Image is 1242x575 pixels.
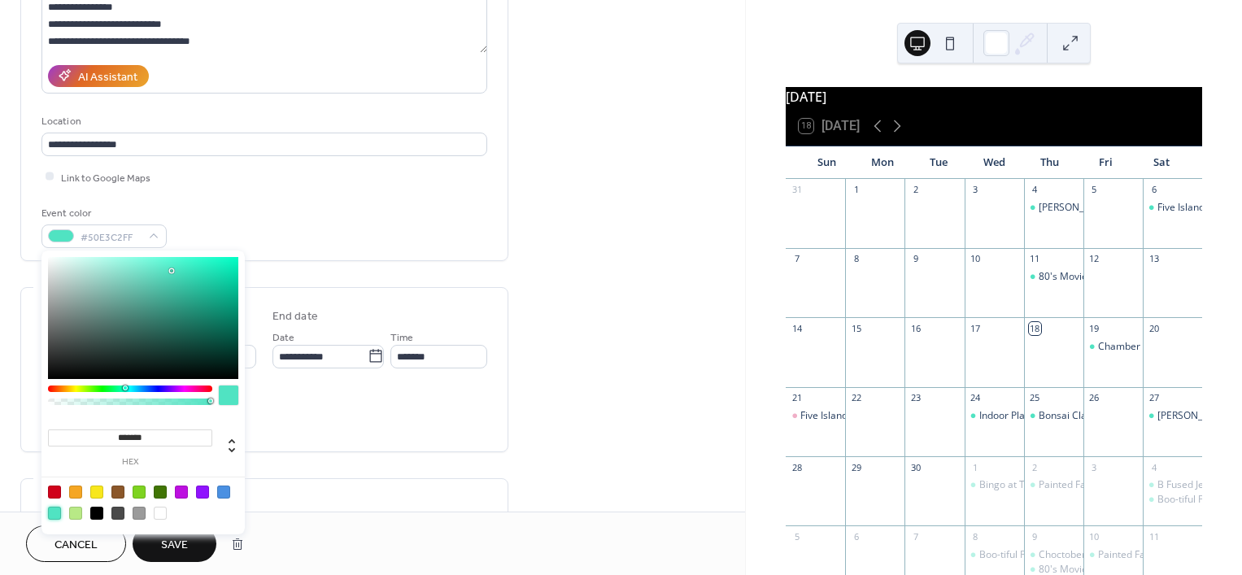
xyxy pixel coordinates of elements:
div: Tue [910,146,966,179]
div: 5 [791,530,803,542]
div: 14 [791,322,803,334]
div: 28 [791,461,803,473]
div: [DATE] [786,87,1202,107]
span: Save [161,537,188,554]
div: 22 [850,392,862,404]
span: Date [272,329,294,346]
div: 12 [1088,253,1100,265]
div: Mon [855,146,911,179]
div: 6 [1148,184,1160,196]
div: 4 [1148,461,1160,473]
div: #B8E986 [69,507,82,520]
div: End date [272,308,318,325]
div: Wed [966,146,1022,179]
div: #417505 [154,486,167,499]
div: Boo-tiful Pumpkin Class at The Willow Tree [1143,493,1202,507]
div: 27 [1148,392,1160,404]
button: AI Assistant [48,65,149,87]
div: Choctoberfest! [1039,548,1105,562]
span: Link to Google Maps [61,169,150,186]
div: #000000 [90,507,103,520]
div: 2 [909,184,922,196]
div: Boo-tiful Pumpkin Class at The [GEOGRAPHIC_DATA] [979,548,1218,562]
div: Bonsai Class at The Willow Tree [1024,409,1083,423]
div: Location [41,113,484,130]
div: Five Island Trail BBQ Fundraiser [786,409,845,423]
div: Farmer's Market [1024,201,1083,215]
div: 23 [909,392,922,404]
div: 1 [970,461,982,473]
div: 19 [1088,322,1100,334]
div: Indoor Planter Class at The [GEOGRAPHIC_DATA] [979,409,1202,423]
div: #F8E71C [90,486,103,499]
div: 3 [1088,461,1100,473]
div: B Fused Jewelry at St Pat's Association [1143,478,1202,492]
div: Choctoberfest! [1024,548,1083,562]
div: 26 [1088,392,1100,404]
div: Bingo at The Shores! [979,478,1073,492]
button: Cancel [26,525,126,562]
div: J. Bloom & Hailey B's Pop Up at L Square Boutique! [1143,409,1202,423]
div: Indoor Planter Class at The Willow Tree [965,409,1024,423]
div: 9 [909,253,922,265]
button: Save [133,525,216,562]
div: 16 [909,322,922,334]
div: 10 [970,253,982,265]
div: 2 [1029,461,1041,473]
label: hex [48,458,212,467]
div: #9B9B9B [133,507,146,520]
div: 9 [1029,530,1041,542]
div: #4A90E2 [217,486,230,499]
div: 25 [1029,392,1041,404]
span: Cancel [54,537,98,554]
div: 7 [909,530,922,542]
div: 80's Movie Night at the Riviera: The Breakfast Club [1024,270,1083,284]
div: 20 [1148,322,1160,334]
div: 31 [791,184,803,196]
div: AI Assistant [78,68,137,85]
div: [PERSON_NAME] Market [1039,201,1150,215]
div: Bonsai Class at The [GEOGRAPHIC_DATA] [1039,409,1228,423]
div: 11 [1029,253,1041,265]
div: Sun [799,146,855,179]
div: 8 [970,530,982,542]
div: Fri [1078,146,1134,179]
div: #8B572A [111,486,124,499]
div: Five Island Golf Course Beautification Tournament [1143,201,1202,215]
div: 11 [1148,530,1160,542]
span: #50E3C2FF [81,229,141,246]
div: #50E3C2 [48,507,61,520]
div: Painted Fall Mat Workshop at The Williow Tree! [1024,478,1083,492]
div: 24 [970,392,982,404]
div: #D0021B [48,486,61,499]
div: 6 [850,530,862,542]
div: #FFFFFF [154,507,167,520]
div: 13 [1148,253,1160,265]
div: Chamber Coffee at Rockport [1083,340,1143,354]
div: #4A4A4A [111,507,124,520]
div: 30 [909,461,922,473]
div: 21 [791,392,803,404]
div: Bingo at The Shores! [965,478,1024,492]
div: 7 [791,253,803,265]
div: Boo-tiful Pumpkin Class at The Willow Tree [965,548,1024,562]
div: 29 [850,461,862,473]
div: 5 [1088,184,1100,196]
div: Sat [1133,146,1189,179]
div: 17 [970,322,982,334]
div: #F5A623 [69,486,82,499]
div: 1 [850,184,862,196]
div: Thu [1022,146,1078,179]
div: Five Island Trail BBQ Fundraiser [800,409,944,423]
div: 10 [1088,530,1100,542]
div: 8 [850,253,862,265]
div: Painted Fall Mat Workshop at The Williow Tree! [1083,548,1143,562]
span: Time [390,329,413,346]
div: 4 [1029,184,1041,196]
div: Event color [41,205,163,222]
div: #9013FE [196,486,209,499]
div: #7ED321 [133,486,146,499]
div: 3 [970,184,982,196]
div: 18 [1029,322,1041,334]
